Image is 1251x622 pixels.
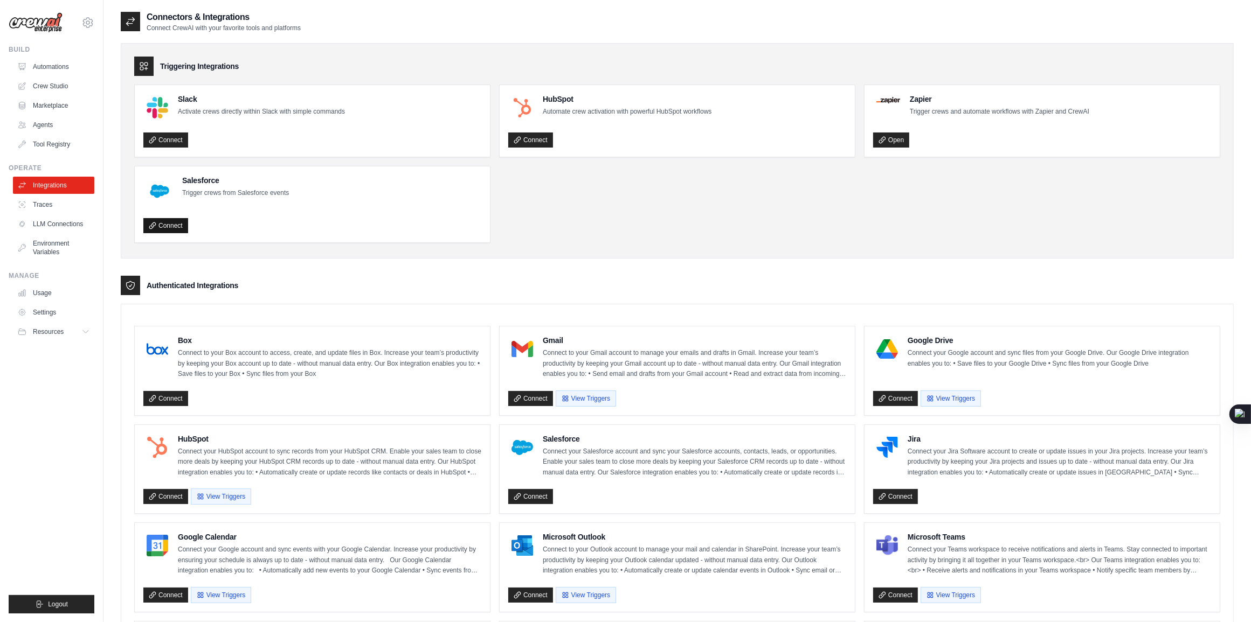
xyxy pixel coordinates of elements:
p: Connect to your Outlook account to manage your mail and calendar in SharePoint. Increase your tea... [543,544,846,576]
h4: Microsoft Teams [908,532,1211,542]
img: Google Drive Logo [876,338,898,360]
p: Connect CrewAI with your favorite tools and platforms [147,24,301,32]
button: View Triggers [191,587,251,603]
a: Open [873,132,909,148]
a: Connect [508,588,553,603]
button: Logout [9,595,94,613]
a: Connect [143,391,188,406]
p: Connect your Salesforce account and sync your Salesforce accounts, contacts, leads, or opportunit... [543,446,846,478]
a: Tool Registry [13,136,94,153]
a: Connect [143,132,188,148]
button: View Triggers [921,587,981,603]
p: Connect to your Box account to access, create, and update files in Box. Increase your team’s prod... [178,348,481,380]
img: Salesforce Logo [512,437,533,458]
a: Connect [873,588,918,603]
p: Connect your Jira Software account to create or update issues in your Jira projects. Increase you... [908,446,1211,478]
p: Automate crew activation with powerful HubSpot workflows [543,107,711,117]
h4: Salesforce [182,175,289,186]
h4: Gmail [543,335,846,346]
h4: Microsoft Outlook [543,532,846,542]
p: Connect your Teams workspace to receive notifications and alerts in Teams. Stay connected to impo... [908,544,1211,576]
button: View Triggers [191,488,251,505]
button: View Triggers [556,587,616,603]
a: Connect [508,391,553,406]
p: Activate crews directly within Slack with simple commands [178,107,345,117]
a: Integrations [13,177,94,194]
h3: Triggering Integrations [160,61,239,72]
div: Build [9,45,94,54]
h4: Zapier [910,94,1089,104]
img: Logo [9,12,63,33]
p: Connect your Google account and sync events with your Google Calendar. Increase your productivity... [178,544,481,576]
h4: Google Drive [908,335,1211,346]
p: Connect your HubSpot account to sync records from your HubSpot CRM. Enable your sales team to clo... [178,446,481,478]
a: Crew Studio [13,78,94,95]
button: View Triggers [921,390,981,407]
h4: Google Calendar [178,532,481,542]
a: Environment Variables [13,235,94,261]
a: Settings [13,304,94,321]
a: Automations [13,58,94,75]
p: Connect to your Gmail account to manage your emails and drafts in Gmail. Increase your team’s pro... [543,348,846,380]
div: Operate [9,164,94,172]
p: Trigger crews and automate workflows with Zapier and CrewAI [910,107,1089,117]
h4: Slack [178,94,345,104]
a: Marketplace [13,97,94,114]
img: Box Logo [147,338,168,360]
a: Connect [508,132,553,148]
a: Usage [13,284,94,302]
h4: HubSpot [543,94,711,104]
h4: Salesforce [543,434,846,444]
img: Jira Logo [876,437,898,458]
a: Agents [13,116,94,134]
h4: Box [178,335,481,346]
a: Connect [873,391,918,406]
h3: Authenticated Integrations [147,280,238,291]
img: Salesforce Logo [147,178,172,204]
h4: HubSpot [178,434,481,444]
img: Microsoft Outlook Logo [512,535,533,556]
a: Connect [143,489,188,504]
img: Google Calendar Logo [147,535,168,556]
img: HubSpot Logo [147,437,168,458]
img: Zapier Logo [876,97,900,103]
a: Connect [873,489,918,504]
h2: Connectors & Integrations [147,11,301,24]
button: Resources [13,323,94,340]
img: Slack Logo [147,97,168,118]
a: Connect [143,218,188,233]
div: Manage [9,271,94,280]
img: HubSpot Logo [512,97,533,118]
p: Connect your Google account and sync files from your Google Drive. Our Google Drive integration e... [908,348,1211,369]
p: Trigger crews from Salesforce events [182,188,289,199]
a: Traces [13,196,94,213]
a: LLM Connections [13,215,94,233]
img: Gmail Logo [512,338,533,360]
img: Microsoft Teams Logo [876,535,898,556]
a: Connect [143,588,188,603]
a: Connect [508,489,553,504]
h4: Jira [908,434,1211,444]
span: Resources [33,327,64,336]
span: Logout [48,600,68,609]
button: View Triggers [556,390,616,407]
